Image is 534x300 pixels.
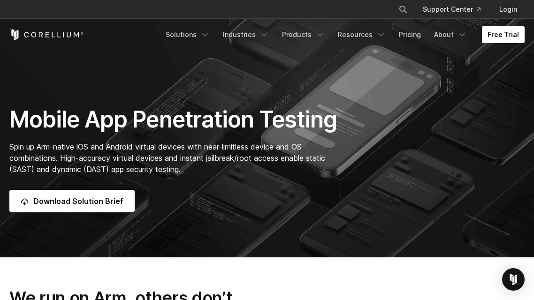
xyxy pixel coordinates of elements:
[393,26,427,43] a: Pricing
[492,1,525,18] a: Login
[428,26,473,43] a: About
[395,1,412,18] button: Search
[415,1,488,18] a: Support Center
[33,195,123,207] span: Download Solution Brief
[276,26,330,43] a: Products
[482,26,525,43] a: Free Trial
[160,26,525,43] div: Navigation Menu
[9,142,325,174] span: Spin up Arm-native iOS and Android virtual devices with near-limitless device and OS combinations...
[387,1,525,18] div: Navigation Menu
[332,26,391,43] a: Resources
[9,190,135,212] a: Download Solution Brief
[9,29,84,40] a: Corellium Home
[217,26,275,43] a: Industries
[502,268,525,291] div: Open Intercom Messenger
[9,105,347,134] h1: Mobile App Penetration Testing
[160,26,215,43] a: Solutions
